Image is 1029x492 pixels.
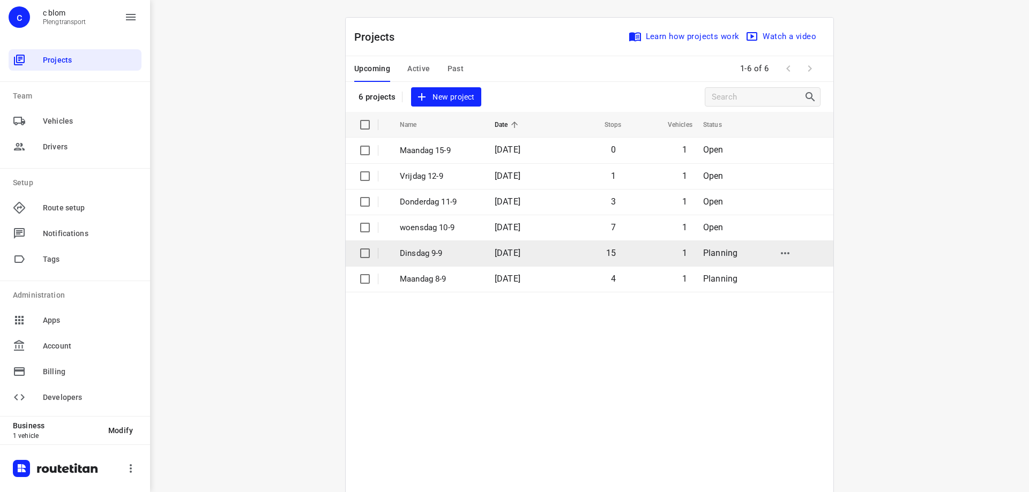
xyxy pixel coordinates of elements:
div: Tags [9,248,141,270]
span: 1 [682,274,687,284]
div: Account [9,335,141,357]
span: Vehicles [654,118,692,131]
span: Drivers [43,141,137,153]
span: Active [407,62,430,75]
span: Status [703,118,736,131]
span: 4 [611,274,616,284]
p: Vrijdag 12-9 [400,170,479,183]
p: c blom [43,9,86,17]
button: Modify [100,421,141,440]
div: Drivers [9,136,141,157]
span: Notifications [43,228,137,239]
span: New project [417,90,474,104]
p: Maandag 8-9 [400,273,479,285]
input: Search projects [712,89,804,105]
span: Vehicles [43,116,137,127]
p: 6 projects [359,92,396,102]
span: Apps [43,315,137,326]
span: Tags [43,254,137,265]
p: Dinsdag 9-9 [400,247,479,260]
span: 15 [606,248,616,258]
span: Billing [43,366,137,377]
span: [DATE] [495,145,520,155]
span: Open [703,196,724,207]
div: Developers [9,387,141,408]
span: 7 [611,222,616,232]
p: Setup [13,177,141,188]
p: Donderdag 11-9 [400,196,479,208]
div: Search [804,90,820,103]
span: Open [703,171,724,181]
span: 1 [682,145,687,155]
p: Business [13,421,100,430]
p: Team [13,90,141,102]
p: woensdag 10-9 [400,222,479,234]
div: Route setup [9,197,141,218]
div: Projects [9,49,141,71]
p: 1 vehicle [13,432,100,440]
span: Next Page [799,58,821,79]
span: 1 [611,171,616,181]
span: [DATE] [495,222,520,232]
div: Billing [9,361,141,382]
p: Projects [354,29,404,45]
span: Planning [703,274,737,284]
span: 1 [682,248,687,258]
span: [DATE] [495,171,520,181]
span: Stops [591,118,622,131]
div: Notifications [9,223,141,244]
span: 1 [682,196,687,207]
button: New project [411,87,481,107]
div: Vehicles [9,110,141,132]
p: Maandag 15-9 [400,145,479,157]
span: Open [703,222,724,232]
span: Past [448,62,464,75]
span: Previous Page [778,58,799,79]
span: [DATE] [495,196,520,207]
span: [DATE] [495,274,520,284]
span: Upcoming [354,62,390,75]
span: [DATE] [495,248,520,258]
span: Name [400,118,431,131]
span: Developers [43,392,137,403]
div: Apps [9,309,141,331]
div: c [9,6,30,28]
span: Open [703,145,724,155]
p: Plengtransport [43,18,86,26]
span: 1 [682,222,687,232]
span: Account [43,340,137,352]
span: 0 [611,145,616,155]
span: Route setup [43,202,137,214]
span: Planning [703,248,737,258]
span: Modify [108,426,133,435]
p: Administration [13,290,141,301]
span: 3 [611,196,616,207]
span: Projects [43,55,137,66]
span: Date [495,118,522,131]
span: 1-6 of 6 [736,57,773,80]
span: 1 [682,171,687,181]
